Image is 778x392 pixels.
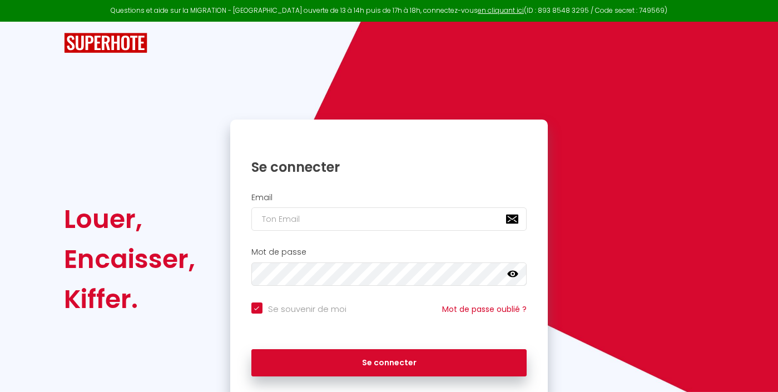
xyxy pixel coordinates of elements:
button: Se connecter [251,349,527,377]
div: Louer, [64,199,195,239]
h2: Email [251,193,527,202]
a: Mot de passe oublié ? [442,304,527,315]
img: SuperHote logo [64,33,147,53]
a: en cliquant ici [478,6,524,15]
div: Encaisser, [64,239,195,279]
input: Ton Email [251,207,527,231]
div: Kiffer. [64,279,195,319]
h1: Se connecter [251,158,527,176]
h2: Mot de passe [251,247,527,257]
